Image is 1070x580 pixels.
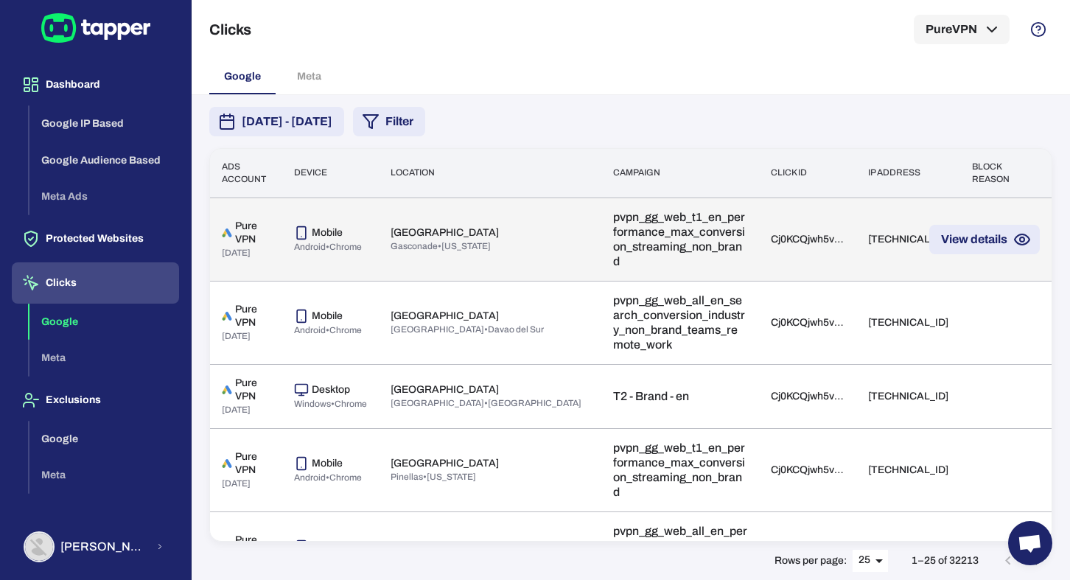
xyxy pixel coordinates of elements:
button: Exclusions [12,380,179,421]
button: Google [209,59,276,94]
button: Dashboard [12,64,179,105]
a: Google Audience Based [29,153,179,165]
a: Protected Websites [12,231,179,244]
p: Rows per page: [774,554,847,567]
button: Google IP Based [29,105,179,142]
button: Abdul Haseeb[PERSON_NAME] [PERSON_NAME] [12,525,179,568]
div: Cj0KCQjwh5vFBhCyARIsAHBx2wzMUUGX0H32mLp18ir8_Wu8166mRFPkZZKtcnwUKLZrWEbkkpdTQPEaAsB4EALw_wcB [771,316,845,329]
th: Ads account [210,149,282,198]
button: Clicks [12,262,179,304]
a: Google IP Based [29,116,179,129]
th: Device [282,149,379,198]
button: View details [929,225,1040,254]
a: Clicks [12,276,179,288]
button: Filter [353,107,425,136]
td: [TECHNICAL_ID] [856,364,960,428]
th: IP address [856,149,960,198]
span: [PERSON_NAME] [PERSON_NAME] [60,539,147,554]
button: Google [29,421,179,458]
p: Pure VPN [235,377,270,403]
a: Open chat [1008,521,1052,565]
p: [GEOGRAPHIC_DATA] [391,540,499,553]
p: pvpn_gg_web_t1_en_performance_max_conversion_streaming_non_brand [613,210,747,269]
span: [DATE] [222,248,251,258]
span: Windows • Chrome [294,399,367,409]
p: Mobile [312,457,343,470]
th: Block reason [960,149,1028,198]
p: Pure VPN [235,534,270,560]
p: Mobile [312,310,343,323]
span: [DATE] [222,405,251,415]
p: T2 - Brand - en [613,389,747,404]
th: Location [379,149,601,198]
span: [GEOGRAPHIC_DATA] • [GEOGRAPHIC_DATA] [391,398,581,408]
td: [TECHNICAL_ID] [856,198,960,281]
span: Android • Chrome [294,472,362,483]
a: Google [29,431,179,444]
h5: Clicks [209,21,251,38]
a: Dashboard [12,77,179,90]
button: Google Audience Based [29,142,179,179]
th: Click id [759,149,856,198]
span: Android • Chrome [294,325,362,335]
p: [GEOGRAPHIC_DATA] [391,383,499,396]
span: Pinellas • [US_STATE] [391,472,476,482]
p: pvpn_gg_web_all_en_search_conversion_industry_non_brand_teams_remote_work [613,293,747,352]
div: Cj0KCQjwh5vFBhCyARIsAHBx2wxMLggHoa6Glb0X4ZOKg9NMKjK7R-VZbNwCXEnJzhFg5rqjN2OgFMMaAu1lEALw_wcB [771,464,845,477]
div: Cj0KCQjwh5vFBhCyARIsAHBx2wwFriOBksOynqkpjg3QdxdkNXVketM4mRU-w8YaHGNp3Gs5ARf9RqsaAi8GEALw_wcB [771,390,845,403]
button: Google [29,304,179,340]
th: Campaign [601,149,759,198]
p: Mobile [312,540,343,553]
span: Gasconade • [US_STATE] [391,241,491,251]
p: [GEOGRAPHIC_DATA] [391,457,499,470]
span: [DATE] [222,478,251,489]
span: [DATE] - [DATE] [242,113,332,130]
button: [DATE] - [DATE] [209,107,344,136]
span: Android • Chrome [294,242,362,252]
p: [GEOGRAPHIC_DATA] [391,310,499,323]
p: Pure VPN [235,450,270,477]
p: pvpn_gg_web_t1_en_performance_max_conversion_streaming_non_brand [613,441,747,500]
button: PureVPN [914,15,1010,44]
img: Abdul Haseeb [25,533,53,561]
span: [GEOGRAPHIC_DATA] • Davao del Sur [391,324,544,335]
p: Pure VPN [235,303,270,329]
div: Cj0KCQjwh5vFBhCyARIsAHBx2wyB1jTW2F-mxV1FFIpxPCUXK_7Y_e9vAzVuGAiiSMUq0flNkz_yV_saAjxnEALw_wcB [771,233,845,246]
p: [GEOGRAPHIC_DATA] [391,226,499,240]
span: [DATE] [222,331,251,341]
td: [TECHNICAL_ID] [856,281,960,364]
div: platform selection [209,59,1052,94]
div: 25 [853,550,888,571]
a: Google [29,314,179,326]
td: [TECHNICAL_ID] [856,428,960,511]
p: 1–25 of 32213 [912,554,979,567]
p: Desktop [312,383,350,396]
button: Protected Websites [12,218,179,259]
p: Mobile [312,226,343,240]
a: Exclusions [12,393,179,405]
p: Pure VPN [235,220,270,246]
